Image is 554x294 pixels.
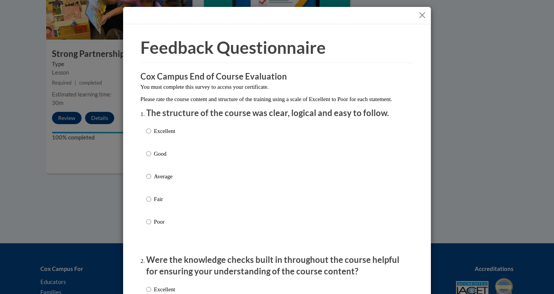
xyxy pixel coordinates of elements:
p: Fair [154,195,175,203]
span: Feedback Questionnaire [140,37,326,57]
p: You must complete this survey to access your certificate. [140,83,414,91]
p: Please rate the course content and structure of the training using a scale of Excellent to Poor f... [140,95,414,103]
button: Close [417,10,427,20]
p: The structure of the course was clear, logical and easy to follow. [146,107,408,119]
input: Fair [146,195,151,203]
p: Excellent [154,285,175,294]
input: Poor [146,218,151,226]
input: Good [146,149,151,158]
input: Average [146,172,151,181]
p: Were the knowledge checks built in throughout the course helpful for ensuring your understanding ... [146,254,408,278]
input: Excellent [146,285,151,294]
h3: Cox Campus End of Course Evaluation [140,71,414,83]
p: Poor [154,218,175,226]
p: Average [154,172,175,181]
input: Excellent [146,127,151,135]
p: Good [154,149,175,158]
p: Excellent [154,127,175,135]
